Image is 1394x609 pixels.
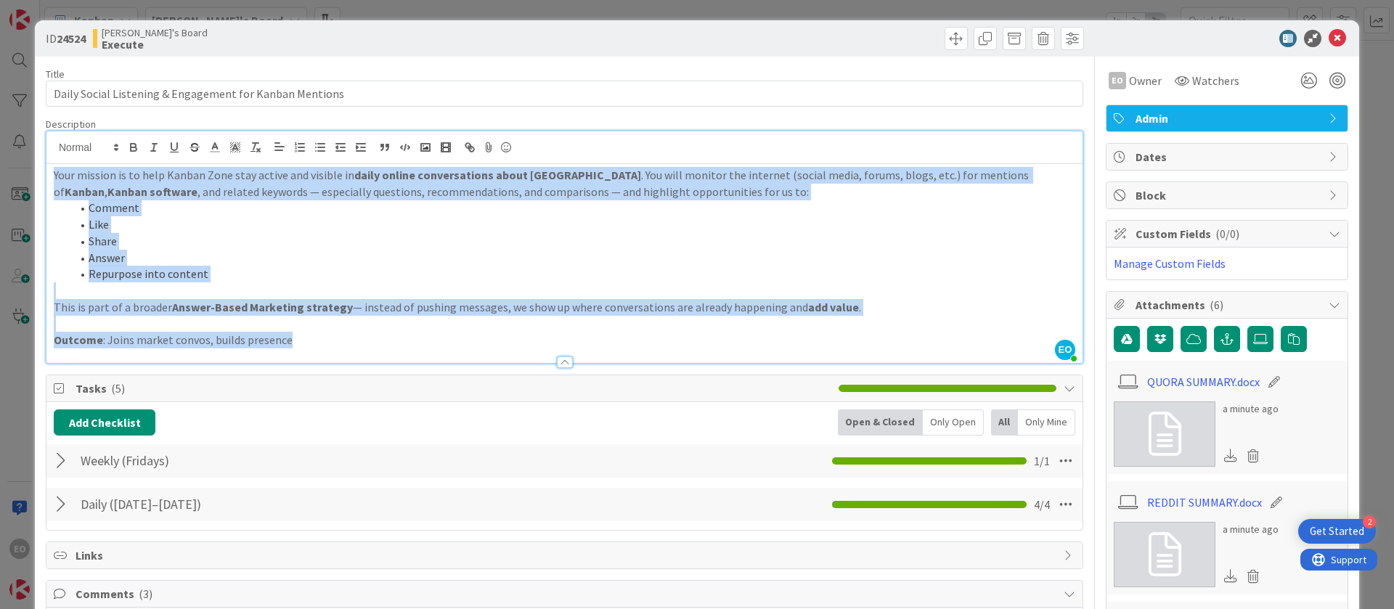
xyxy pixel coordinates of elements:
[1215,226,1239,241] span: ( 0/0 )
[1018,409,1075,436] div: Only Mine
[1147,494,1262,511] a: REDDIT SUMMARY.docx
[923,409,984,436] div: Only Open
[1298,519,1376,544] div: Open Get Started checklist, remaining modules: 2
[46,81,1083,107] input: type card name here...
[1223,567,1239,586] div: Download
[107,184,197,199] strong: Kanban software
[1136,187,1321,204] span: Block
[354,168,641,182] strong: daily online conversations about [GEOGRAPHIC_DATA]
[71,233,1075,250] li: Share
[54,299,1075,316] p: This is part of a broader — instead of pushing messages, we show up where conversations are alrea...
[111,381,125,396] span: ( 5 )
[1109,72,1126,89] div: EO
[172,300,353,314] strong: Answer-Based Marketing strategy
[71,266,1075,282] li: Repurpose into content
[808,300,859,314] strong: add value
[1136,148,1321,165] span: Dates
[139,586,152,601] span: ( 3 )
[1136,296,1321,314] span: Attachments
[65,184,105,199] strong: Kanban
[1136,110,1321,127] span: Admin
[1310,524,1364,539] div: Get Started
[991,409,1018,436] div: All
[1129,72,1162,89] span: Owner
[1034,496,1050,513] span: 4 / 4
[46,68,65,81] label: Title
[1223,401,1279,417] div: a minute ago
[1034,452,1050,470] span: 1 / 1
[838,409,923,436] div: Open & Closed
[1363,515,1376,528] div: 2
[57,31,86,46] b: 24524
[71,216,1075,233] li: Like
[54,332,1075,348] p: : Joins market convos, builds presence
[1147,373,1260,391] a: QUORA SUMMARY.docx
[46,118,96,131] span: Description
[30,2,66,20] span: Support
[1136,225,1321,242] span: Custom Fields
[76,380,831,397] span: Tasks
[1192,72,1239,89] span: Watchers
[71,200,1075,216] li: Comment
[102,38,208,50] b: Execute
[76,547,1056,564] span: Links
[54,167,1075,200] p: Your mission is to help Kanban Zone stay active and visible in . You will monitor the internet (s...
[76,585,1056,602] span: Comments
[1223,522,1279,537] div: a minute ago
[1210,298,1223,312] span: ( 6 )
[1114,256,1226,271] a: Manage Custom Fields
[76,448,402,474] input: Add Checklist...
[46,30,86,47] span: ID
[71,250,1075,266] li: Answer
[54,409,155,436] button: Add Checklist
[76,491,402,518] input: Add Checklist...
[54,332,103,347] strong: Outcome
[102,27,208,38] span: [PERSON_NAME]'s Board
[1055,340,1075,360] span: EO
[1223,446,1239,465] div: Download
